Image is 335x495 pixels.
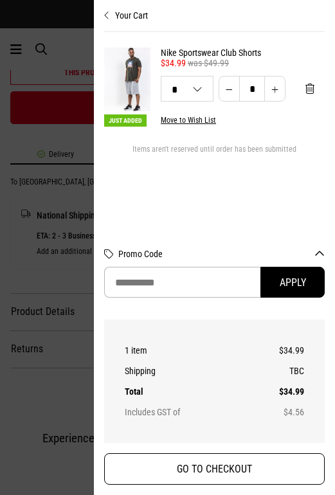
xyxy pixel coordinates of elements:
[161,58,186,68] span: $34.99
[295,69,325,108] button: 'Remove from cart
[104,267,260,298] input: Promo Code
[248,381,304,402] td: $34.99
[104,453,325,485] button: GO TO CHECKOUT
[118,249,325,259] button: Promo Code
[125,402,248,422] th: Includes GST of
[264,76,285,102] button: Increase quantity
[161,116,216,125] button: Move to Wish List
[125,361,248,381] th: Shipping
[219,76,240,102] button: Decrease quantity
[188,58,229,68] span: was $49.99
[248,361,304,381] td: TBC
[104,145,325,164] div: Items aren't reserved until order has been submitted
[125,340,248,361] th: 1 item
[125,381,248,402] th: Total
[10,5,49,44] button: Open LiveChat chat widget
[239,76,265,102] input: Quantity
[248,340,304,361] td: $34.99
[161,48,325,58] a: Nike Sportswear Club Shorts
[248,402,304,422] td: $4.56
[104,48,150,111] img: Nike Sportswear Club Shorts
[260,267,325,298] button: Apply
[104,114,147,127] span: Just Added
